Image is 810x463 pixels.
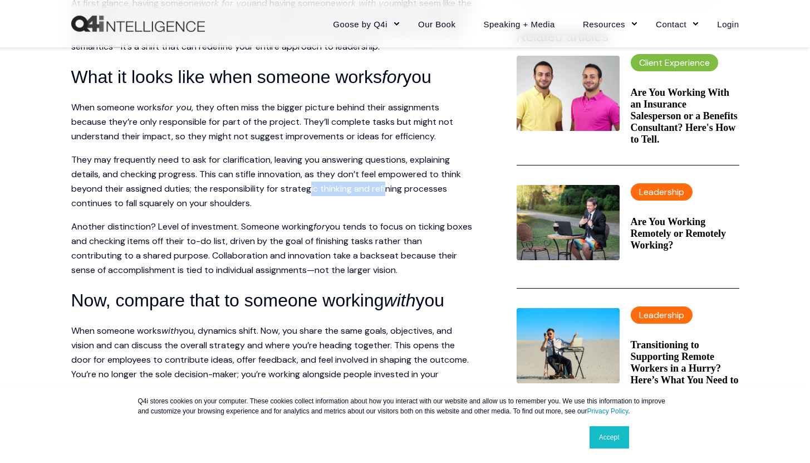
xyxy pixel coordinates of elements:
label: Leadership [631,183,693,201]
span: When someone works [71,101,161,113]
span: for [313,221,325,232]
span: What it looks like when someone works you [71,67,431,87]
span: They may frequently need to ask for clarification, leaving you answering questions, explaining de... [71,154,461,209]
label: Client Experience [631,54,718,71]
span: you tends to focus on ticking boxes and checking items off their to-do list, driven by the goal o... [71,221,472,276]
a: Accept [590,426,629,449]
h3: Now, compare that to someone working you [71,286,472,315]
i: for [382,67,402,87]
span: you, dynamics shift. Now, you share the same goals, objectives, and vision and can discuss the ov... [71,325,469,394]
a: Transitioning to Supporting Remote Workers in a Hurry? Here’s What You Need to Know. [631,339,739,398]
i: with [384,290,416,310]
span: with [161,325,179,337]
span: When someone works [71,325,161,337]
a: Are You Working With an Insurance Salesperson or a Benefits Consultant? Here's How to Tell. [631,87,739,145]
a: Back to Home [71,16,205,32]
label: Leadership [631,306,693,324]
span: , they often miss the bigger picture behind their assignments because they’re only responsible fo... [71,101,453,142]
p: Q4i stores cookies on your computer. These cookies collect information about how you interact wit... [138,396,672,416]
span: for you [161,101,192,113]
span: Another distinction? Level of investment. Someone working [71,221,313,232]
a: Are You Working Remotely or Remotely Working? [631,216,739,251]
img: Q4intelligence, LLC logo [71,16,205,32]
a: Privacy Policy [587,407,628,415]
